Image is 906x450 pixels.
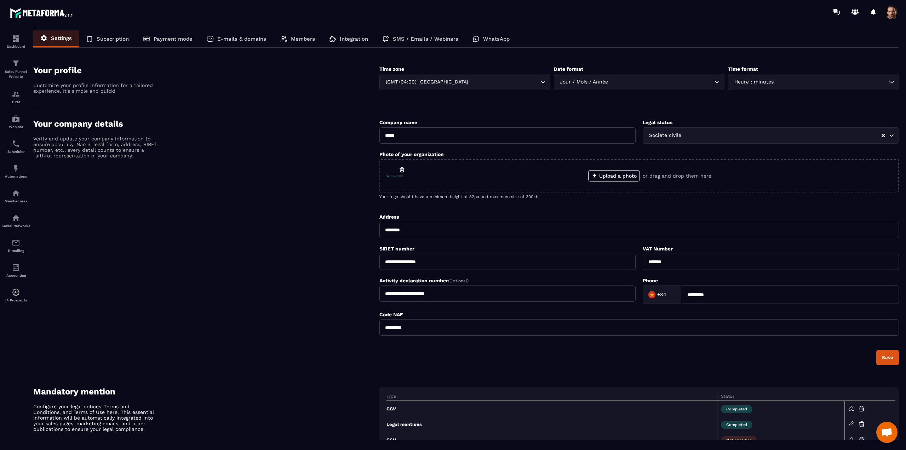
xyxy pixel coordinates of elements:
p: E-mails & domains [217,36,266,42]
div: Search for option [728,74,899,90]
span: +84 [657,291,666,298]
input: Search for option [610,78,713,86]
span: Jour / Mois / Année [558,78,610,86]
div: Search for option [379,74,550,90]
p: Member area [2,199,30,203]
span: Heure : minutes [733,78,775,86]
span: Completed [721,421,752,429]
p: Webinar [2,125,30,129]
label: Photo of your organization [379,151,444,157]
label: Code NAF [379,312,403,317]
img: automations [12,189,20,197]
label: VAT Number [643,246,673,252]
td: CGU [386,432,717,448]
span: Not specified [721,436,757,444]
p: Your logo should have a minimum height of 32px and maximum size of 300kb. [379,194,899,199]
img: automations [12,115,20,123]
label: Upload a photo [588,170,640,181]
p: WhatsApp [483,36,510,42]
div: Mở cuộc trò chuyện [876,422,898,443]
img: automations [12,164,20,173]
p: Subscription [97,36,129,42]
label: Date format [554,66,583,72]
div: Save [882,355,893,360]
p: or drag and drop them here [643,173,711,179]
p: Members [291,36,315,42]
p: Scheduler [2,150,30,154]
span: Société civile [647,132,683,139]
img: scheduler [12,139,20,148]
label: SIRET number [379,246,414,252]
label: Company name [379,120,417,125]
th: Status [717,394,844,401]
a: emailemailE-mailing [2,233,30,258]
label: Phone [643,278,658,283]
div: Search for option [643,127,899,144]
a: automationsautomationsAutomations [2,159,30,184]
input: Search for option [470,78,539,86]
p: Customize your profile information for a tailored experience. It's simple and quick! [33,82,157,94]
a: formationformationDashboard [2,29,30,54]
img: accountant [12,263,20,272]
p: Dashboard [2,45,30,48]
a: formationformationCRM [2,85,30,109]
h4: Mandatory mention [33,387,379,397]
p: Settings [51,35,72,41]
h4: Your profile [33,65,379,75]
label: Activity declaration number [379,278,469,283]
div: Search for option [643,285,682,304]
p: Integration [340,36,368,42]
th: Type [386,394,717,401]
td: Legal mentions [386,416,717,432]
p: Social Networks [2,224,30,228]
img: formation [12,59,20,68]
a: accountantaccountantAccounting [2,258,30,283]
input: Search for option [668,289,674,300]
label: Time format [728,66,758,72]
button: Save [876,350,899,365]
a: schedulerschedulerScheduler [2,134,30,159]
span: Completed [721,405,752,413]
p: SMS / Emails / Webinars [393,36,458,42]
button: Clear Selected [882,133,885,138]
input: Search for option [683,132,881,139]
p: IA Prospects [2,298,30,302]
label: Legal status [643,120,672,125]
p: E-mailing [2,249,30,253]
img: email [12,238,20,247]
img: formation [12,90,20,98]
label: Address [379,214,399,220]
input: Search for option [775,78,887,86]
img: logo [10,6,74,19]
p: Sales Funnel Website [2,69,30,79]
td: CGV [386,401,717,417]
img: Country Flag [645,288,659,302]
p: Verify and update your company information to ensure accuracy. Name, legal form, address, SIRET n... [33,136,157,158]
a: automationsautomationsWebinar [2,109,30,134]
h4: Your company details [33,119,379,129]
span: (GMT+04:00) [GEOGRAPHIC_DATA] [384,78,470,86]
a: formationformationSales Funnel Website [2,54,30,85]
a: social-networksocial-networkSocial Networks [2,208,30,233]
img: social-network [12,214,20,222]
p: CRM [2,100,30,104]
p: Accounting [2,273,30,277]
p: Payment mode [154,36,193,42]
img: formation [12,34,20,43]
img: automations [12,288,20,296]
div: Search for option [554,74,725,90]
a: automationsautomationsMember area [2,184,30,208]
label: Time zone [379,66,404,72]
p: Configure your legal notices, Terms and Conditions, and Terms of Use here. This essential informa... [33,404,157,432]
span: (Optional) [448,278,469,283]
p: Automations [2,174,30,178]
